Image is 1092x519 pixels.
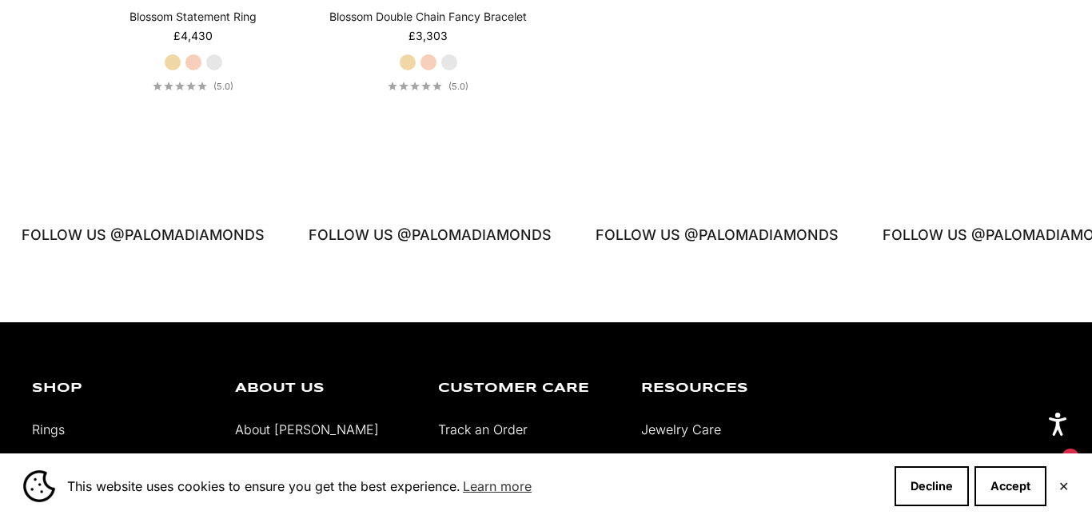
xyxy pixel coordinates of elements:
[32,421,65,437] a: Rings
[438,382,617,395] p: Customer Care
[974,466,1046,506] button: Accept
[173,28,213,44] sale-price: £4,430
[641,382,820,395] p: Resources
[409,28,448,44] sale-price: £3,303
[153,81,233,92] a: 5.0 out of 5.0 stars(5.0)
[438,450,483,466] a: Returns
[21,223,264,246] p: FOLLOW US @PALOMADIAMONDS
[388,82,442,90] div: 5.0 out of 5.0 stars
[448,81,468,92] span: (5.0)
[641,450,703,466] a: Size Chart
[235,450,331,466] a: Learning Center
[213,81,233,92] span: (5.0)
[329,9,527,25] a: Blossom Double Chain Fancy Bracelet
[308,223,551,246] p: FOLLOW US @PALOMADIAMONDS
[235,382,414,395] p: About Us
[235,421,379,437] a: About [PERSON_NAME]
[130,9,257,25] a: Blossom Statement Ring
[641,421,721,437] a: Jewelry Care
[460,474,534,498] a: Learn more
[23,470,55,502] img: Cookie banner
[32,450,82,466] a: Earrings
[895,466,969,506] button: Decline
[438,421,528,437] a: Track an Order
[1058,481,1069,491] button: Close
[153,82,207,90] div: 5.0 out of 5.0 stars
[388,81,468,92] a: 5.0 out of 5.0 stars(5.0)
[67,474,882,498] span: This website uses cookies to ensure you get the best experience.
[595,223,838,246] p: FOLLOW US @PALOMADIAMONDS
[32,382,211,395] p: Shop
